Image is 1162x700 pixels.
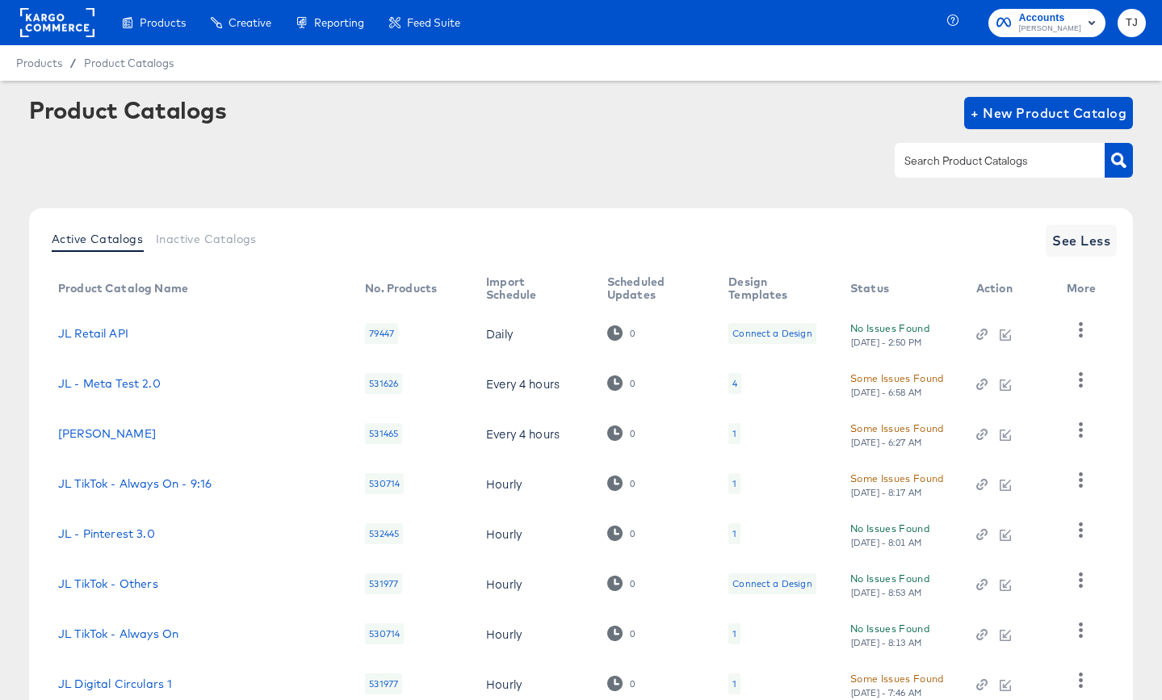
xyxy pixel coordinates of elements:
div: Connect a Design [728,323,816,344]
div: Scheduled Updates [607,275,696,301]
span: Products [140,16,186,29]
div: 0 [629,578,636,589]
a: JL Retail API [58,327,128,340]
div: 0 [607,526,636,541]
div: 0 [629,328,636,339]
div: 1 [728,523,740,544]
div: 0 [607,325,636,341]
div: 0 [607,375,636,391]
a: [PERSON_NAME] [58,427,156,440]
div: 531465 [365,423,402,444]
span: + New Product Catalog [971,102,1126,124]
div: 0 [607,576,636,591]
button: + New Product Catalog [964,97,1133,129]
div: Some Issues Found [850,670,944,687]
a: Product Catalogs [84,57,174,69]
div: 1 [728,673,740,694]
td: Hourly [473,559,594,609]
div: 530714 [365,623,404,644]
div: 1 [732,427,736,440]
div: 0 [607,476,636,491]
td: Hourly [473,459,594,509]
div: Connect a Design [732,577,812,590]
div: Design Templates [728,275,818,301]
div: [DATE] - 6:27 AM [850,437,923,448]
div: Some Issues Found [850,420,944,437]
span: Inactive Catalogs [156,233,257,245]
div: 0 [629,678,636,690]
div: Some Issues Found [850,470,944,487]
span: See Less [1052,229,1110,252]
div: 1 [728,623,740,644]
div: 4 [728,373,741,394]
span: TJ [1124,14,1139,32]
div: Product Catalog Name [58,282,188,295]
div: 4 [732,377,737,390]
div: 0 [629,528,636,539]
td: Daily [473,308,594,358]
div: [DATE] - 6:58 AM [850,387,923,398]
div: 0 [607,676,636,691]
th: Status [837,270,963,308]
div: 79447 [365,323,398,344]
span: Active Catalogs [52,233,143,245]
div: 0 [629,628,636,639]
div: 1 [732,627,736,640]
a: JL TikTok - Always On - 9:16 [58,477,212,490]
button: Accounts[PERSON_NAME] [988,9,1105,37]
button: Some Issues Found[DATE] - 6:27 AM [850,420,944,448]
span: Feed Suite [407,16,460,29]
div: 1 [732,527,736,540]
div: 0 [629,428,636,439]
span: Creative [229,16,271,29]
th: More [1054,270,1115,308]
div: 0 [607,425,636,441]
div: 530714 [365,473,404,494]
div: 0 [607,626,636,641]
div: 531977 [365,673,402,694]
button: Some Issues Found[DATE] - 7:46 AM [850,670,944,698]
td: Every 4 hours [473,358,594,409]
a: JL - Meta Test 2.0 [58,377,161,390]
a: JL - Pinterest 3.0 [58,527,155,540]
a: JL TikTok - Others [58,577,158,590]
button: TJ [1118,9,1146,37]
span: / [62,57,84,69]
span: Accounts [1019,10,1081,27]
div: 0 [629,378,636,389]
div: [DATE] - 8:17 AM [850,487,923,498]
button: Some Issues Found[DATE] - 6:58 AM [850,370,944,398]
div: No. Products [365,282,437,295]
div: Some Issues Found [850,370,944,387]
div: 1 [728,473,740,494]
a: JL Digital Circulars 1 [58,677,172,690]
td: Hourly [473,509,594,559]
button: See Less [1046,224,1117,257]
div: Import Schedule [486,275,575,301]
div: 1 [732,677,736,690]
div: Connect a Design [732,327,812,340]
td: Every 4 hours [473,409,594,459]
div: Connect a Design [728,573,816,594]
div: 531977 [365,573,402,594]
span: Products [16,57,62,69]
div: 1 [732,477,736,490]
button: Some Issues Found[DATE] - 8:17 AM [850,470,944,498]
a: JL TikTok - Always On [58,627,178,640]
td: Hourly [473,609,594,659]
div: Product Catalogs [29,97,226,123]
div: [DATE] - 7:46 AM [850,687,923,698]
th: Action [963,270,1055,308]
input: Search Product Catalogs [901,152,1073,170]
div: 0 [629,478,636,489]
div: 532445 [365,523,403,544]
div: 531626 [365,373,402,394]
div: 1 [728,423,740,444]
span: [PERSON_NAME] [1019,23,1081,36]
span: Reporting [314,16,364,29]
